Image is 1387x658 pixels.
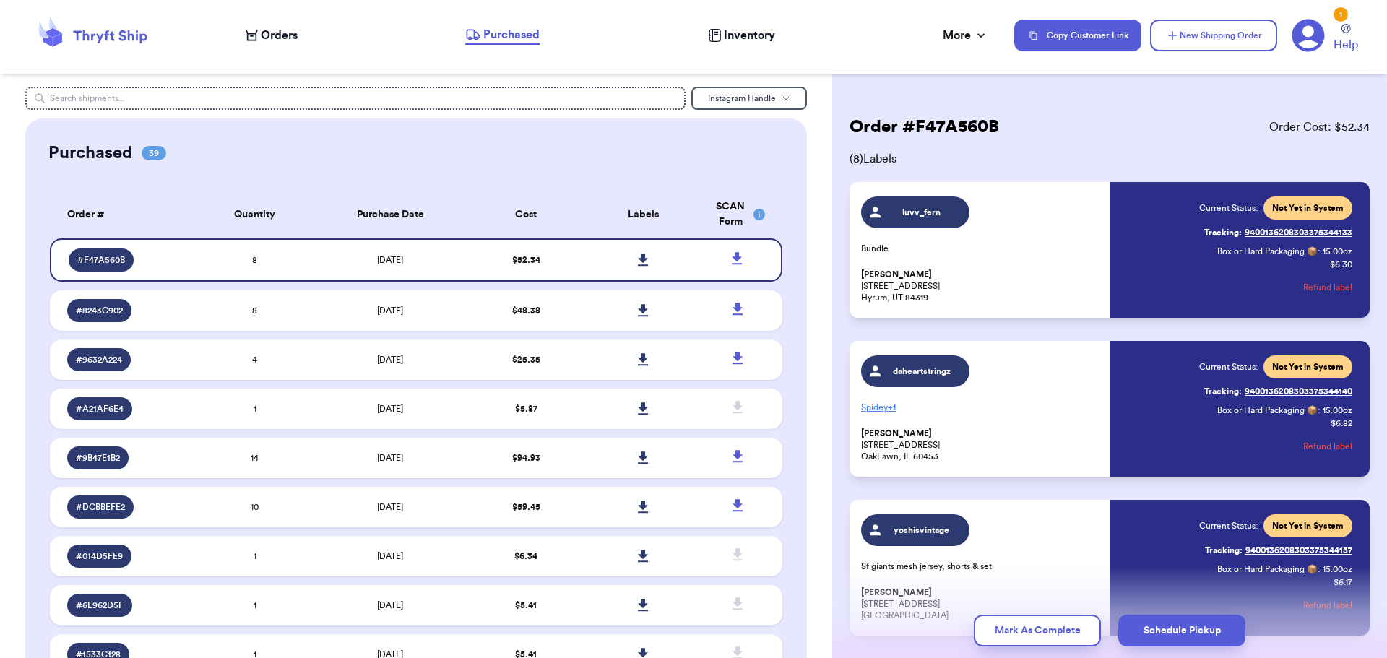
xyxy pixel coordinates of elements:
span: Tracking: [1204,386,1242,397]
span: # 8243C902 [76,305,123,316]
a: 1 [1292,19,1325,52]
span: [DATE] [377,503,403,511]
span: [DATE] [377,306,403,315]
span: [DATE] [377,552,403,560]
span: # 9B47E1B2 [76,452,120,464]
a: Purchased [465,26,540,45]
h2: Order # F47A560B [850,116,999,139]
p: Spidey [861,396,1101,419]
th: Cost [467,191,584,238]
th: Order # [50,191,196,238]
span: # DCBBEFE2 [76,501,125,513]
a: Tracking:9400136208303375344140 [1204,380,1352,403]
span: $ 6.34 [514,552,537,560]
div: 1 [1334,7,1348,22]
a: Orders [246,27,298,44]
button: Instagram Handle [691,87,807,110]
span: daheartstringz [888,365,956,377]
span: Box or Hard Packaging 📦 [1217,406,1318,415]
p: [STREET_ADDRESS] OakLawn, IL 60453 [861,428,1101,462]
button: Refund label [1303,430,1352,462]
a: Tracking:9400136208303375344133 [1204,221,1352,244]
span: 1 [254,404,256,413]
button: Refund label [1303,589,1352,621]
th: Purchase Date [314,191,467,238]
span: Box or Hard Packaging 📦 [1217,247,1318,256]
span: Orders [261,27,298,44]
p: Sf giants mesh jersey, shorts & set [861,560,1101,572]
span: [DATE] [377,355,403,364]
span: 15.00 oz [1323,563,1352,575]
span: Purchased [483,26,540,43]
span: Not Yet in System [1272,361,1344,373]
span: $ 94.93 [512,454,540,462]
span: [DATE] [377,404,403,413]
span: : [1318,404,1320,416]
span: Order Cost: $ 52.34 [1269,118,1370,136]
span: : [1318,563,1320,575]
span: Help [1334,36,1358,53]
span: Current Status: [1199,202,1258,214]
p: $ 6.82 [1331,417,1352,429]
span: # 014D5FE9 [76,550,123,562]
span: 1 [254,552,256,560]
span: Tracking: [1205,545,1243,556]
span: Inventory [724,27,775,44]
span: [PERSON_NAME] [861,587,932,598]
span: # 6E962D5F [76,599,124,611]
span: $ 5.87 [515,404,537,413]
span: 39 [142,146,166,160]
h2: Purchased [48,142,133,165]
span: 1 [254,601,256,610]
span: Current Status: [1199,520,1258,532]
span: ( 8 ) Labels [850,150,1370,168]
button: Schedule Pickup [1118,615,1245,646]
span: $ 59.45 [512,503,540,511]
p: [STREET_ADDRESS] Hyrum, UT 84319 [861,269,1101,303]
input: Search shipments... [25,87,686,110]
button: Copy Customer Link [1014,20,1141,51]
span: 8 [252,256,257,264]
span: 14 [251,454,259,462]
th: Labels [584,191,701,238]
span: yoshisvintage [888,524,956,536]
span: $ 48.38 [512,306,540,315]
span: + 1 [888,403,896,412]
span: # F47A560B [77,254,125,266]
span: $ 52.34 [512,256,540,264]
span: 4 [252,355,257,364]
p: [STREET_ADDRESS] [GEOGRAPHIC_DATA] [861,586,1101,621]
span: [DATE] [377,256,403,264]
div: More [943,27,988,44]
a: Tracking:9400136208303375344157 [1205,539,1352,562]
span: Tracking: [1204,227,1242,238]
span: 15.00 oz [1323,246,1352,257]
button: Mark As Complete [974,615,1101,646]
span: : [1318,246,1320,257]
th: Quantity [196,191,314,238]
span: 10 [251,503,259,511]
span: Instagram Handle [708,94,776,103]
span: luvv_fern [888,207,956,218]
div: SCAN Form [711,199,766,230]
span: $ 5.41 [515,601,537,610]
span: Current Status: [1199,361,1258,373]
span: # 9632A224 [76,354,122,365]
span: # A21AF6E4 [76,403,124,415]
span: Not Yet in System [1272,520,1344,532]
span: [DATE] [377,454,403,462]
span: [DATE] [377,601,403,610]
span: Not Yet in System [1272,202,1344,214]
span: [PERSON_NAME] [861,428,932,439]
p: $ 6.17 [1334,576,1352,588]
button: Refund label [1303,272,1352,303]
span: 15.00 oz [1323,404,1352,416]
span: Box or Hard Packaging 📦 [1217,565,1318,573]
span: [PERSON_NAME] [861,269,932,280]
p: Bundle [861,243,1101,254]
span: $ 25.35 [512,355,540,364]
button: New Shipping Order [1150,20,1277,51]
p: $ 6.30 [1330,259,1352,270]
a: Help [1334,24,1358,53]
a: Inventory [708,27,775,44]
